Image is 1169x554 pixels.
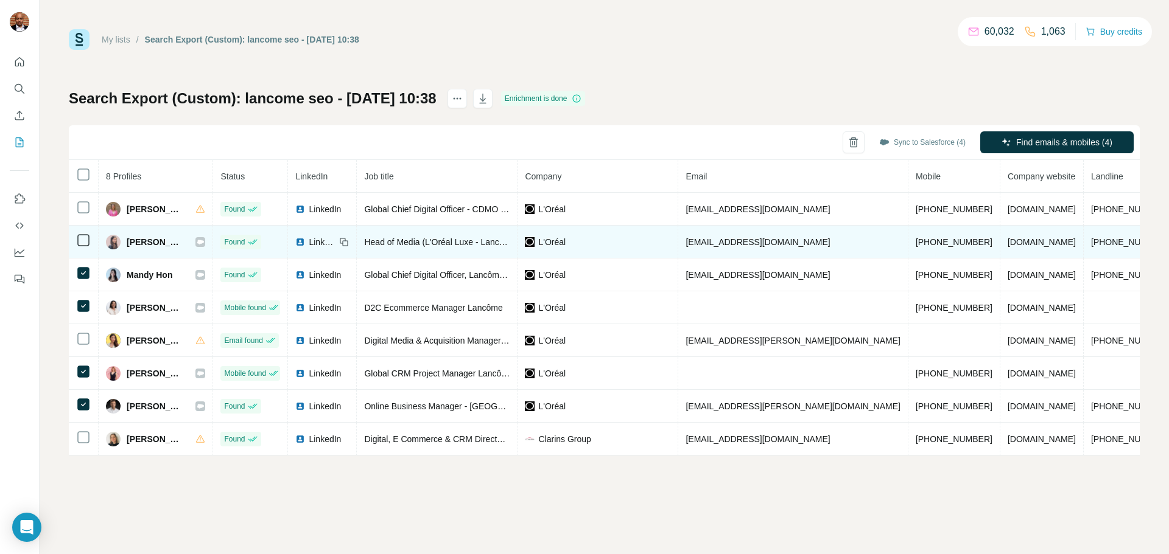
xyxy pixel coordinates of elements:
[1091,336,1168,345] span: [PHONE_NUMBER]
[364,336,597,345] span: Digital Media & Acquisition Manager - [GEOGRAPHIC_DATA]
[538,302,566,314] span: L'Oréal
[224,237,245,248] span: Found
[1008,171,1075,181] span: Company website
[1008,303,1076,313] span: [DOMAIN_NAME]
[1008,401,1076,411] span: [DOMAIN_NAME]
[295,204,305,214] img: LinkedIn logo
[10,12,29,32] img: Avatar
[295,171,328,181] span: LinkedIn
[102,35,130,44] a: My lists
[538,203,566,215] span: L'Oréal
[12,513,41,542] div: Open Intercom Messenger
[309,334,341,347] span: LinkedIn
[1008,237,1076,247] span: [DOMAIN_NAME]
[295,401,305,411] img: LinkedIn logo
[295,434,305,444] img: LinkedIn logo
[127,302,183,314] span: [PERSON_NAME]
[364,434,572,444] span: Digital, E Commerce & CRM Director Europe at Clarins
[686,434,830,444] span: [EMAIL_ADDRESS][DOMAIN_NAME]
[916,171,941,181] span: Mobile
[1091,434,1168,444] span: [PHONE_NUMBER]
[538,236,566,248] span: L'Oréal
[980,131,1134,153] button: Find emails & mobiles (4)
[10,105,29,126] button: Enrich CSV
[309,269,341,281] span: LinkedIn
[916,369,992,378] span: [PHONE_NUMBER]
[309,302,341,314] span: LinkedIn
[10,131,29,153] button: My lists
[106,333,121,348] img: Avatar
[538,334,566,347] span: L'Oréal
[686,237,830,247] span: [EMAIL_ADDRESS][DOMAIN_NAME]
[364,303,502,313] span: D2C Ecommerce Manager Lancôme
[364,369,513,378] span: Global CRM Project Manager Lancôme
[525,270,535,280] img: company-logo
[525,204,535,214] img: company-logo
[525,303,535,313] img: company-logo
[10,268,29,290] button: Feedback
[916,204,992,214] span: [PHONE_NUMBER]
[364,237,518,247] span: Head of Media (L'Oréal Luxe - Lancôme)
[1091,171,1123,181] span: Landline
[1008,336,1076,345] span: [DOMAIN_NAME]
[364,401,558,411] span: Online Business Manager - [GEOGRAPHIC_DATA]
[309,367,341,379] span: LinkedIn
[1091,270,1168,280] span: [PHONE_NUMBER]
[501,91,586,106] div: Enrichment is done
[136,33,139,46] li: /
[538,269,566,281] span: L'Oréal
[106,268,121,282] img: Avatar
[127,400,183,412] span: [PERSON_NAME]
[10,215,29,237] button: Use Surfe API
[127,367,183,379] span: [PERSON_NAME]
[525,434,535,444] img: company-logo
[295,237,305,247] img: LinkedIn logo
[127,433,183,445] span: [PERSON_NAME]
[686,270,830,280] span: [EMAIL_ADDRESS][DOMAIN_NAME]
[1086,23,1142,40] button: Buy credits
[525,369,535,378] img: company-logo
[106,300,121,315] img: Avatar
[448,89,467,108] button: actions
[224,401,245,412] span: Found
[364,204,659,214] span: Global Chief Digital Officer - CDMO / CDO - Lancôme - L’Oréal Luxe - Mission
[686,171,707,181] span: Email
[525,171,561,181] span: Company
[525,401,535,411] img: company-logo
[224,335,262,346] span: Email found
[127,334,183,347] span: [PERSON_NAME]
[106,171,141,181] span: 8 Profiles
[69,89,437,108] h1: Search Export (Custom): lancome seo - [DATE] 10:38
[1091,401,1168,411] span: [PHONE_NUMBER]
[686,401,900,411] span: [EMAIL_ADDRESS][PERSON_NAME][DOMAIN_NAME]
[106,202,121,216] img: Avatar
[10,78,29,100] button: Search
[538,367,566,379] span: L'Oréal
[106,235,121,249] img: Avatar
[1008,369,1076,378] span: [DOMAIN_NAME]
[1091,204,1168,214] span: [PHONE_NUMBER]
[10,51,29,73] button: Quick start
[538,433,591,445] span: Clarins Group
[295,336,305,345] img: LinkedIn logo
[985,24,1014,39] p: 60,032
[686,204,830,214] span: [EMAIL_ADDRESS][DOMAIN_NAME]
[1008,204,1076,214] span: [DOMAIN_NAME]
[686,336,900,345] span: [EMAIL_ADDRESS][PERSON_NAME][DOMAIN_NAME]
[1041,24,1065,39] p: 1,063
[1008,270,1076,280] span: [DOMAIN_NAME]
[106,366,121,381] img: Avatar
[295,270,305,280] img: LinkedIn logo
[916,270,992,280] span: [PHONE_NUMBER]
[916,237,992,247] span: [PHONE_NUMBER]
[916,434,992,444] span: [PHONE_NUMBER]
[309,203,341,215] span: LinkedIn
[1016,136,1112,148] span: Find emails & mobiles (4)
[916,401,992,411] span: [PHONE_NUMBER]
[364,270,538,280] span: Global Chief Digital Officer, Lancôme - L’Oreal
[220,171,245,181] span: Status
[224,302,266,313] span: Mobile found
[1008,434,1076,444] span: [DOMAIN_NAME]
[525,336,535,345] img: company-logo
[309,236,335,248] span: LinkedIn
